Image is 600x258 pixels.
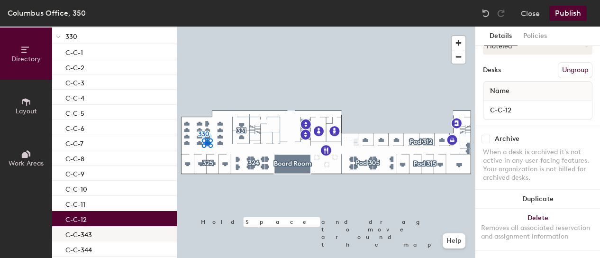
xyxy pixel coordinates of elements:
button: Help [443,233,465,249]
div: Desks [483,66,501,74]
button: Ungroup [558,62,592,78]
p: C-C-344 [65,243,92,254]
p: C-C-11 [65,198,85,209]
span: Layout [16,107,37,115]
img: Redo [496,9,506,18]
span: Work Areas [9,159,44,167]
img: Undo [481,9,491,18]
p: C-C-2 [65,61,84,72]
button: Duplicate [475,190,600,209]
p: C-C-10 [65,183,87,193]
p: C-C-3 [65,76,84,87]
button: Publish [549,6,587,21]
p: C-C-4 [65,92,84,102]
p: C-C-6 [65,122,84,133]
span: 330 [65,33,77,41]
span: Name [485,83,514,100]
p: C-C-7 [65,137,83,148]
div: Archive [495,135,519,143]
p: C-C-12 [65,213,87,224]
button: Hoteled [483,37,592,55]
button: Policies [518,27,553,46]
div: Removes all associated reservation and assignment information [481,224,594,241]
button: Details [484,27,518,46]
p: C-C-9 [65,167,84,178]
p: C-C-5 [65,107,84,118]
div: When a desk is archived it's not active in any user-facing features. Your organization is not bil... [483,148,592,182]
p: C-C-343 [65,228,92,239]
button: Close [521,6,540,21]
p: C-C-8 [65,152,84,163]
input: Unnamed desk [485,103,590,117]
p: C-C-1 [65,46,83,57]
div: Columbus Office, 350 [8,7,86,19]
span: Directory [11,55,41,63]
button: DeleteRemoves all associated reservation and assignment information [475,209,600,250]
